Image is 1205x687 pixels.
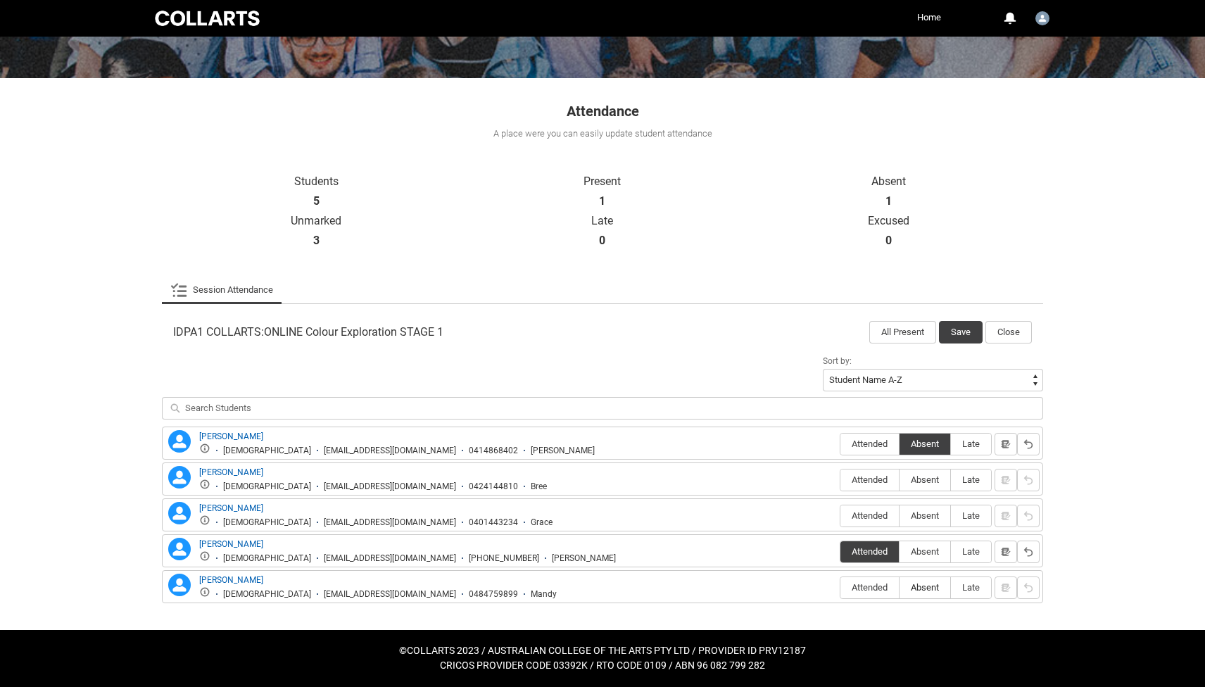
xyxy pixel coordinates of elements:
a: [PERSON_NAME] [199,575,263,585]
span: Late [951,582,991,593]
div: 0401443234 [469,517,518,528]
a: Session Attendance [170,276,273,304]
div: [EMAIL_ADDRESS][DOMAIN_NAME] [324,589,456,600]
lightning-icon: Kate Beall [168,538,191,560]
span: Absent [900,439,950,449]
strong: 0 [885,234,892,248]
a: [PERSON_NAME] [199,539,263,549]
span: Absent [900,474,950,485]
strong: 1 [599,194,605,208]
strong: 5 [313,194,320,208]
p: Unmarked [173,214,460,228]
div: Grace [531,517,553,528]
div: A place were you can easily update student attendance [160,127,1045,141]
span: Absent [900,582,950,593]
lightning-icon: Grace Pollard [168,502,191,524]
div: [PERSON_NAME] [552,553,616,564]
input: Search Students [162,397,1043,420]
button: Notes [995,433,1017,455]
div: Bree [531,481,547,492]
lightning-icon: Mandy Radford [168,574,191,596]
span: Attended [840,546,899,557]
lightning-icon: Breanna Sami [168,466,191,489]
button: Reset [1017,433,1040,455]
span: Sort by: [823,356,852,366]
span: Attended [840,439,899,449]
span: Late [951,546,991,557]
span: Late [951,474,991,485]
p: Present [460,175,746,189]
lightning-icon: Adam Clayton [168,430,191,453]
p: Students [173,175,460,189]
div: [PERSON_NAME] [531,446,595,456]
p: Absent [745,175,1032,189]
div: [EMAIL_ADDRESS][DOMAIN_NAME] [324,517,456,528]
img: Faculty.sfreeman [1035,11,1049,25]
a: [PERSON_NAME] [199,431,263,441]
div: 0484759899 [469,589,518,600]
div: [DEMOGRAPHIC_DATA] [223,481,311,492]
button: Reset [1017,541,1040,563]
div: [DEMOGRAPHIC_DATA] [223,446,311,456]
button: Save [939,321,983,343]
span: Late [951,439,991,449]
div: [PHONE_NUMBER] [469,553,539,564]
span: Late [951,510,991,521]
a: [PERSON_NAME] [199,503,263,513]
button: Notes [995,541,1017,563]
button: Reset [1017,505,1040,527]
span: Attended [840,510,899,521]
div: [DEMOGRAPHIC_DATA] [223,517,311,528]
span: Attendance [567,103,639,120]
a: Home [914,7,945,28]
span: Absent [900,546,950,557]
button: All Present [869,321,936,343]
div: 0414868402 [469,446,518,456]
span: Attended [840,582,899,593]
strong: 3 [313,234,320,248]
div: [DEMOGRAPHIC_DATA] [223,553,311,564]
div: Mandy [531,589,557,600]
strong: 0 [599,234,605,248]
div: [EMAIL_ADDRESS][DOMAIN_NAME] [324,553,456,564]
div: [EMAIL_ADDRESS][DOMAIN_NAME] [324,446,456,456]
p: Late [460,214,746,228]
div: [EMAIL_ADDRESS][DOMAIN_NAME] [324,481,456,492]
span: Attended [840,474,899,485]
div: 0424144810 [469,481,518,492]
div: [DEMOGRAPHIC_DATA] [223,589,311,600]
span: Absent [900,510,950,521]
button: Reset [1017,576,1040,599]
strong: 1 [885,194,892,208]
p: Excused [745,214,1032,228]
button: Close [985,321,1032,343]
span: IDPA1 COLLARTS:ONLINE Colour Exploration STAGE 1 [173,325,443,339]
li: Session Attendance [162,276,282,304]
button: Reset [1017,469,1040,491]
a: [PERSON_NAME] [199,467,263,477]
button: User Profile Faculty.sfreeman [1032,6,1053,28]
